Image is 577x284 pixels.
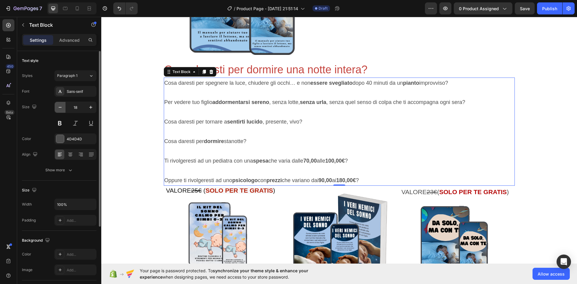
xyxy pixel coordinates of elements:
s: 23€ [325,172,336,179]
div: Padding [22,218,36,223]
div: 450 [6,64,14,69]
button: 0 product assigned [454,2,512,14]
div: Color [22,136,31,142]
div: 4D4D4D [67,136,95,142]
img: gempages_584859499177706356-60b70369-1c6e-41eb-a04a-8bad33884d32.png [187,169,289,271]
div: Font [22,89,29,94]
strong: dormire [103,121,123,127]
input: Auto [55,199,96,210]
h2: VALORE [64,169,174,178]
s: 25€ [90,170,100,177]
div: Text Block [70,52,90,58]
p: Advanced [59,37,80,43]
span: ) [172,170,174,177]
button: 7 [2,2,45,14]
div: Color [22,252,31,257]
span: Your page is password protected. To when designing pages, we need access to your store password. [140,267,332,280]
span: ( [102,170,104,177]
strong: 180,00€ [235,160,255,166]
strong: senza urla [199,82,225,88]
strong: SOLO PER TE GRATIS [104,170,172,177]
p: Text Block [29,21,80,29]
div: Sans-serif [67,89,95,94]
div: Undo/Redo [113,2,138,14]
div: Add... [67,218,95,223]
p: Cosa daresti per stanotte? [63,110,413,130]
div: Publish [542,5,557,12]
div: Open Intercom Messenger [557,255,571,269]
button: Publish [537,2,562,14]
p: Settings [30,37,47,43]
img: gempages_584859499177706356-e9a92184-79a9-4df2-98b1-3d9e33d6e097.png [317,186,396,266]
img: gempages_584859499177706356-da2c7621-c193-427b-9608-42101a1871a3.png [85,183,153,251]
div: Text style [22,58,38,63]
strong: 100,00€ [224,141,243,147]
div: Beta [5,110,14,115]
strong: 70,00 [202,141,215,147]
span: synchronize your theme style & enhance your experience [140,268,308,279]
button: Show more [22,165,96,176]
strong: psicologo [131,160,157,166]
div: Show more [45,167,73,173]
span: / [234,5,235,12]
p: Cosa daresti per tornare a , presente, vivo? [63,90,413,110]
strong: spesa [152,141,167,147]
div: Add... [67,267,95,273]
iframe: Design area [101,17,577,264]
p: Per vedere tuo figlio , senza lotte, , senza quel senso di colpa che ti accompagna ogni sera? [63,71,413,90]
strong: SOLO PER TE GRATIS [338,172,406,179]
div: Background [22,237,51,245]
div: Size [22,103,38,111]
div: Align [22,151,39,159]
button: Allow access [533,268,570,280]
strong: 90,00 [217,160,231,166]
span: Draft [319,6,328,11]
strong: pianto [302,63,318,69]
span: Allow access [538,271,565,277]
div: Image [22,267,32,273]
p: Ti rivolgeresti ad un pediatra con una che varia dalle alle ? [63,129,413,149]
p: VALORE ( ) [300,169,413,181]
strong: addormentarsi sereno [111,82,168,88]
strong: essere svegliato [209,63,251,69]
strong: prezzi [165,160,181,166]
button: Paragraph 1 [54,70,96,81]
span: Paragraph 1 [57,73,78,78]
span: Product Page - [DATE] 21:51:14 [237,5,298,12]
button: Save [515,2,535,14]
p: Oppure ti rivolgeresti ad uno con che variano dai ai ? [63,149,413,168]
p: 7 [39,5,42,12]
div: Width [22,202,32,207]
div: Styles [22,73,32,78]
span: Save [520,6,530,11]
strong: sentirti lucido [126,102,161,108]
div: Size [22,186,38,194]
div: Add... [67,252,95,257]
span: 0 product assigned [459,5,499,12]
